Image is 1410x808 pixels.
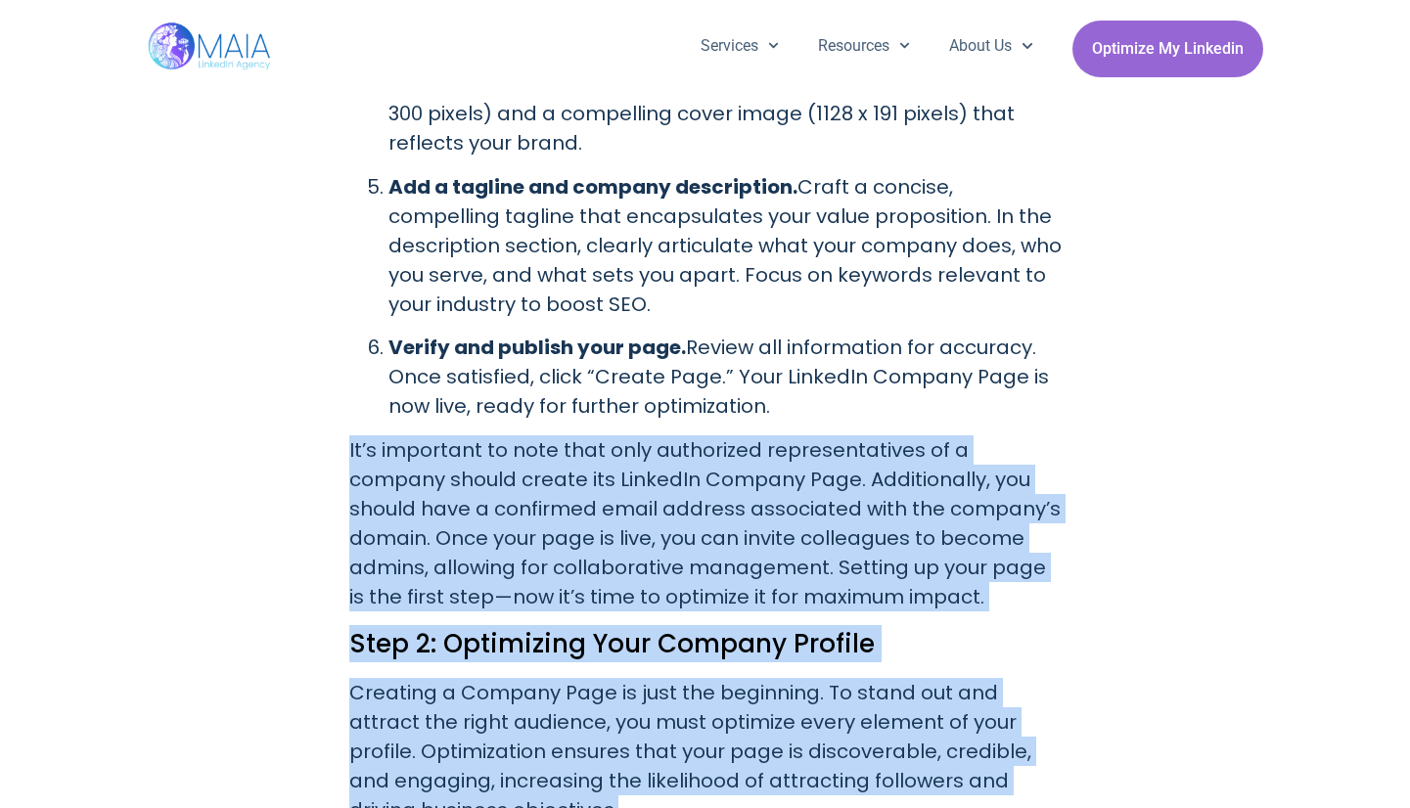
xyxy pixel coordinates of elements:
a: About Us [930,21,1052,71]
p: Craft a concise, compelling tagline that encapsulates your value proposition. In the description ... [388,172,1062,319]
a: Optimize My Linkedin [1072,21,1263,77]
a: Services [681,21,798,71]
p: Review all information for accuracy. Once satisfied, click “Create Page.” Your LinkedIn Company P... [388,333,1062,421]
p: It’s important to note that only authorized representatives of a company should create its Linked... [349,435,1062,611]
nav: Menu [681,21,1053,71]
span: Optimize My Linkedin [1092,30,1244,67]
h2: Step 2: Optimizing Your Company Profile [349,625,1062,662]
strong: Add a tagline and company description. [388,173,797,201]
strong: Verify and publish your page. [388,334,686,361]
p: Visual identity is essential for recognition and trust. Use a high-resolution logo (300 x 300 pix... [388,40,1062,157]
a: Resources [798,21,930,71]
